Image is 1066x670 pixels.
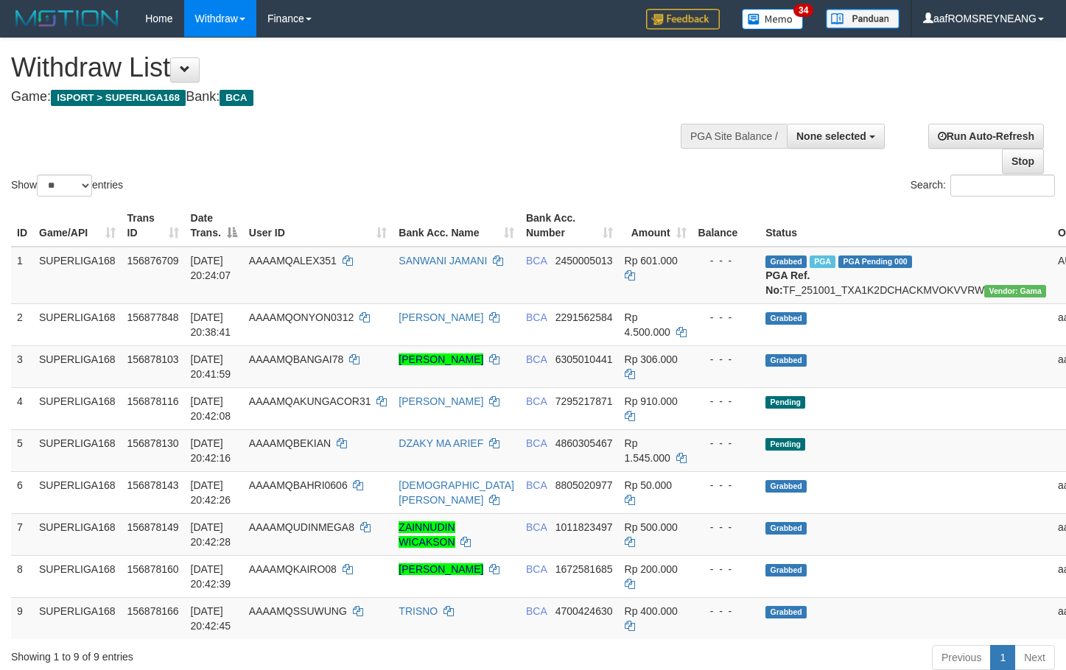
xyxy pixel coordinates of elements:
[555,353,613,365] span: Copy 6305010441 to clipboard
[765,312,807,325] span: Grabbed
[127,311,179,323] span: 156877848
[698,253,754,268] div: - - -
[127,563,179,575] span: 156878160
[765,255,807,268] span: Grabbed
[555,521,613,533] span: Copy 1011823497 to clipboard
[765,396,805,409] span: Pending
[11,247,33,304] td: 1
[127,437,179,449] span: 156878130
[399,563,483,575] a: [PERSON_NAME]
[765,522,807,535] span: Grabbed
[555,563,613,575] span: Copy 1672581685 to clipboard
[127,479,179,491] span: 156878143
[826,9,900,29] img: panduan.png
[526,255,547,267] span: BCA
[399,521,455,548] a: ZAINNUDIN WICAKSON
[33,513,122,555] td: SUPERLIGA168
[625,563,678,575] span: Rp 200.000
[243,205,393,247] th: User ID: activate to sort column ascending
[127,353,179,365] span: 156878103
[555,255,613,267] span: Copy 2450005013 to clipboard
[33,387,122,429] td: SUPERLIGA168
[698,604,754,618] div: - - -
[33,471,122,513] td: SUPERLIGA168
[11,303,33,345] td: 2
[742,9,804,29] img: Button%20Memo.svg
[249,479,348,491] span: AAAAMQBAHRI0606
[526,479,547,491] span: BCA
[122,205,185,247] th: Trans ID: activate to sort column ascending
[838,255,912,268] span: PGA Pending
[185,205,243,247] th: Date Trans.: activate to sort column descending
[760,205,1052,247] th: Status
[399,437,483,449] a: DZAKY MA ARIEF
[11,7,123,29] img: MOTION_logo.png
[646,9,720,29] img: Feedback.jpg
[249,605,347,617] span: AAAAMQSSUWUNG
[692,205,760,247] th: Balance
[11,345,33,387] td: 3
[127,255,179,267] span: 156876709
[11,471,33,513] td: 6
[990,645,1015,670] a: 1
[625,479,673,491] span: Rp 50.000
[796,130,866,142] span: None selected
[127,605,179,617] span: 156878166
[526,395,547,407] span: BCA
[520,205,619,247] th: Bank Acc. Number: activate to sort column ascending
[249,437,331,449] span: AAAAMQBEKIAN
[11,555,33,597] td: 8
[11,53,696,82] h1: Withdraw List
[698,394,754,409] div: - - -
[526,353,547,365] span: BCA
[625,311,670,338] span: Rp 4.500.000
[399,479,514,506] a: [DEMOGRAPHIC_DATA][PERSON_NAME]
[555,479,613,491] span: Copy 8805020977 to clipboard
[698,436,754,451] div: - - -
[526,311,547,323] span: BCA
[765,606,807,618] span: Grabbed
[33,597,122,639] td: SUPERLIGA168
[1014,645,1055,670] a: Next
[191,395,231,422] span: [DATE] 20:42:08
[249,563,337,575] span: AAAAMQKAIRO08
[526,521,547,533] span: BCA
[191,479,231,506] span: [DATE] 20:42:26
[11,597,33,639] td: 9
[191,353,231,380] span: [DATE] 20:41:59
[625,255,678,267] span: Rp 601.000
[11,205,33,247] th: ID
[33,205,122,247] th: Game/API: activate to sort column ascending
[984,285,1046,297] span: Vendor URL: https://trx31.1velocity.biz
[11,513,33,555] td: 7
[11,174,123,197] label: Show entries
[220,90,253,106] span: BCA
[793,4,813,17] span: 34
[932,645,991,670] a: Previous
[765,354,807,367] span: Grabbed
[1002,149,1044,174] a: Stop
[625,605,678,617] span: Rp 400.000
[191,605,231,632] span: [DATE] 20:42:45
[393,205,520,247] th: Bank Acc. Name: activate to sort column ascending
[249,521,354,533] span: AAAAMQUDINMEGA8
[33,247,122,304] td: SUPERLIGA168
[51,90,186,106] span: ISPORT > SUPERLIGA168
[399,311,483,323] a: [PERSON_NAME]
[33,555,122,597] td: SUPERLIGA168
[249,395,371,407] span: AAAAMQAKUNGACOR31
[191,563,231,590] span: [DATE] 20:42:39
[787,124,885,149] button: None selected
[625,353,678,365] span: Rp 306.000
[555,605,613,617] span: Copy 4700424630 to clipboard
[810,255,835,268] span: Marked by aafsoycanthlai
[698,310,754,325] div: - - -
[555,311,613,323] span: Copy 2291562584 to clipboard
[698,520,754,535] div: - - -
[619,205,692,247] th: Amount: activate to sort column ascending
[928,124,1044,149] a: Run Auto-Refresh
[765,438,805,451] span: Pending
[249,255,337,267] span: AAAAMQALEX351
[11,643,433,664] div: Showing 1 to 9 of 9 entries
[33,429,122,471] td: SUPERLIGA168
